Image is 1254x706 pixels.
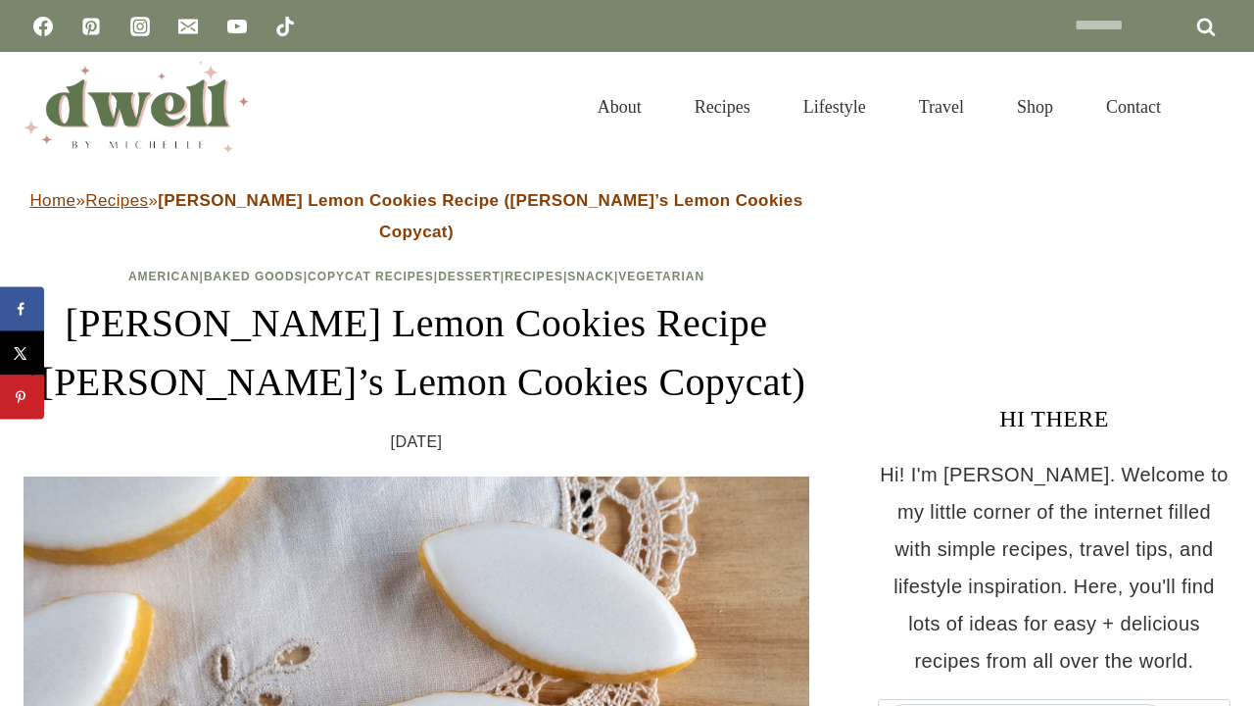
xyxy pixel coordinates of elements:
a: Copycat Recipes [308,270,434,283]
a: TikTok [265,7,305,46]
a: Email [169,7,208,46]
h3: HI THERE [878,401,1230,436]
a: Recipes [668,73,777,141]
a: YouTube [217,7,257,46]
h1: [PERSON_NAME] Lemon Cookies Recipe ([PERSON_NAME]’s Lemon Cookies Copycat) [24,294,809,412]
button: View Search Form [1197,90,1230,124]
a: Travel [892,73,990,141]
a: Dessert [438,270,501,283]
a: Home [29,191,75,210]
a: Recipes [505,270,563,283]
a: Vegetarian [618,270,704,283]
a: Lifestyle [777,73,892,141]
span: » » [29,191,802,241]
a: About [571,73,668,141]
a: Recipes [85,191,148,210]
span: | | | | | | [128,270,704,283]
a: Contact [1080,73,1187,141]
time: [DATE] [391,428,443,457]
a: Shop [990,73,1080,141]
a: Instagram [121,7,160,46]
img: DWELL by michelle [24,62,249,152]
strong: [PERSON_NAME] Lemon Cookies Recipe ([PERSON_NAME]’s Lemon Cookies Copycat) [158,191,802,241]
nav: Primary Navigation [571,73,1187,141]
a: Pinterest [72,7,111,46]
a: Snack [567,270,614,283]
a: American [128,270,200,283]
a: Baked Goods [204,270,304,283]
a: Facebook [24,7,63,46]
p: Hi! I'm [PERSON_NAME]. Welcome to my little corner of the internet filled with simple recipes, tr... [878,456,1230,680]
